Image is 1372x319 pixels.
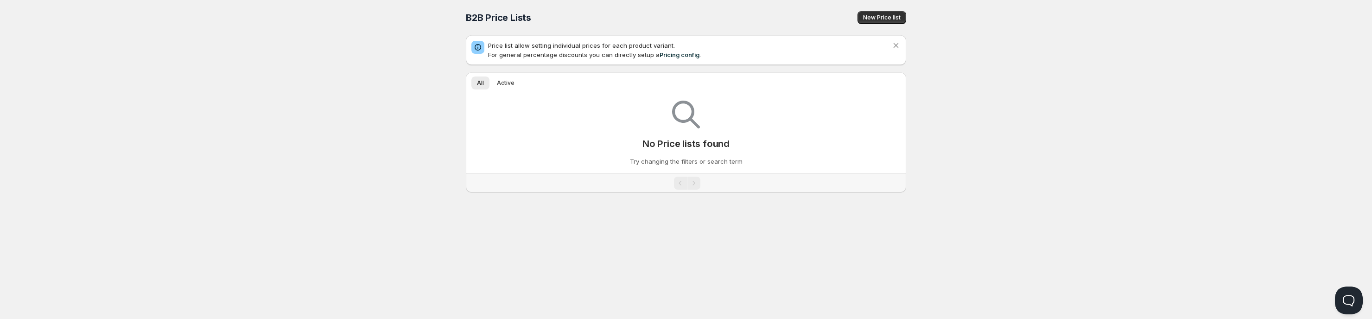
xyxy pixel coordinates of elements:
[477,79,484,87] span: All
[466,12,531,23] span: B2B Price Lists
[672,101,700,128] img: Empty search results
[660,51,699,58] a: Pricing config
[863,14,901,21] span: New Price list
[1335,287,1363,314] iframe: Help Scout Beacon - Open
[497,79,514,87] span: Active
[857,11,906,24] button: New Price list
[630,157,743,166] p: Try changing the filters or search term
[889,39,902,52] button: Dismiss notification
[466,173,906,192] nav: Pagination
[642,138,730,149] p: No Price lists found
[488,41,891,59] p: Price list allow setting individual prices for each product variant. For general percentage disco...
